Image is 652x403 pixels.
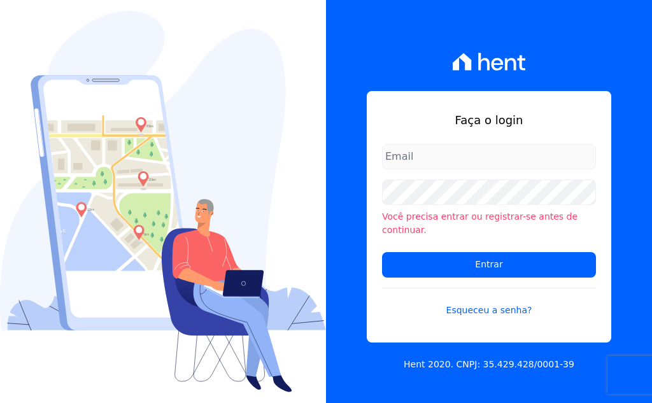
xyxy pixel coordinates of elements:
[382,210,596,237] li: Você precisa entrar ou registrar-se antes de continuar.
[382,252,596,278] input: Entrar
[382,144,596,169] input: Email
[404,358,574,371] p: Hent 2020. CNPJ: 35.429.428/0001-39
[382,288,596,317] a: Esqueceu a senha?
[382,111,596,129] h1: Faça o login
